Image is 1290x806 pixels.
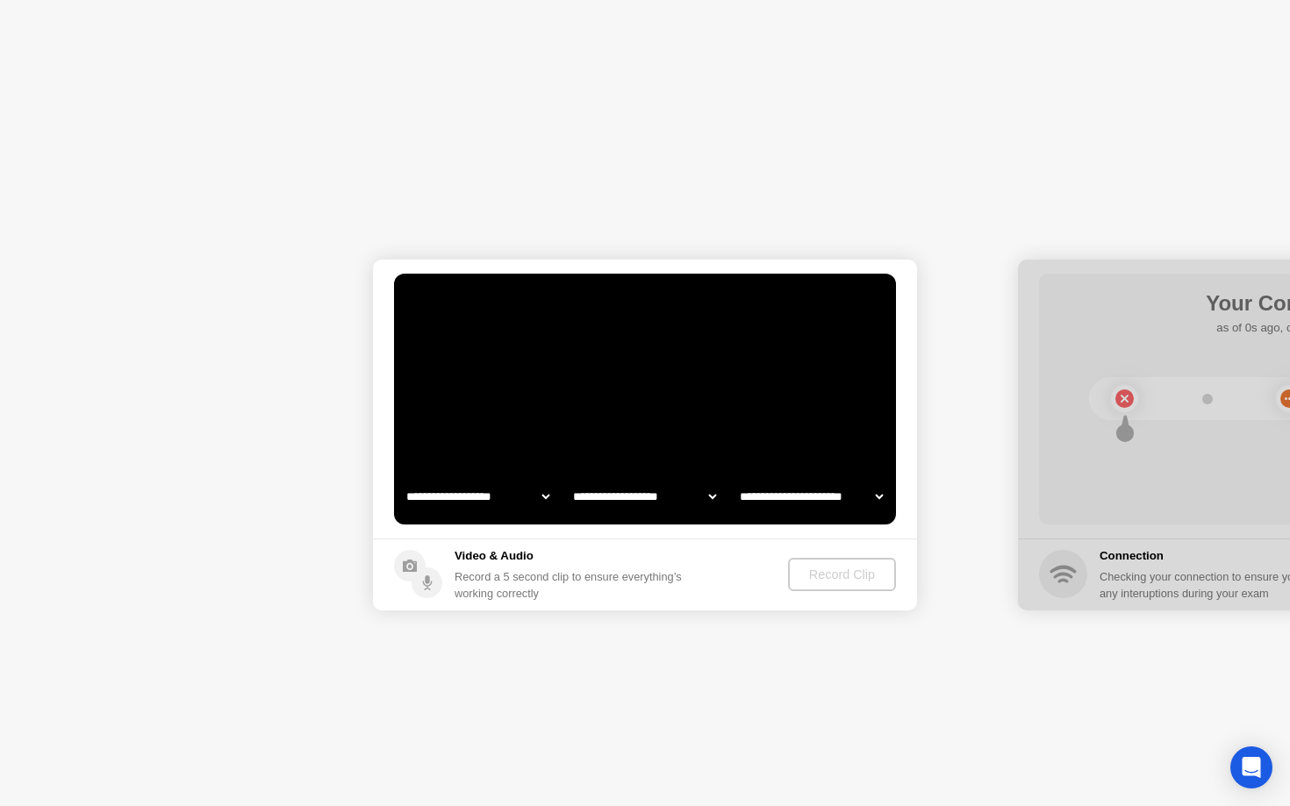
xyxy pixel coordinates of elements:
select: Available cameras [403,479,553,514]
button: Record Clip [788,558,896,591]
select: Available microphones [736,479,886,514]
h5: Video & Audio [455,547,689,565]
div: Record Clip [795,567,889,581]
div: Open Intercom Messenger [1230,746,1272,788]
div: Record a 5 second clip to ensure everything’s working correctly [455,568,689,602]
select: Available speakers [570,479,720,514]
